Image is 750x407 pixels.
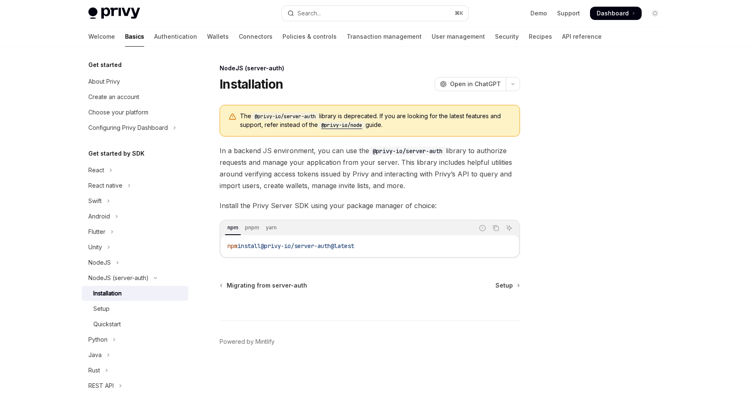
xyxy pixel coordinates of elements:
a: Wallets [207,27,229,47]
a: Security [495,27,519,47]
div: yarn [263,223,279,233]
svg: Warning [228,113,237,121]
button: Toggle Java section [82,347,188,362]
span: The library is deprecated. If you are looking for the latest features and support, refer instead ... [240,112,511,129]
div: NodeJS (server-auth) [220,64,520,72]
a: About Privy [82,74,188,89]
div: NodeJS [88,258,111,268]
a: Authentication [154,27,197,47]
div: Setup [93,304,110,314]
button: Toggle Python section [82,332,188,347]
div: React native [88,181,122,191]
button: Toggle Configuring Privy Dashboard section [82,120,188,135]
a: Choose your platform [82,105,188,120]
a: Setup [495,281,519,290]
a: Migrating from server-auth [220,281,307,290]
a: User management [432,27,485,47]
div: Android [88,211,110,221]
div: Choose your platform [88,107,148,117]
code: @privy-io/server-auth [369,146,446,156]
div: Configuring Privy Dashboard [88,123,168,133]
span: Setup [495,281,513,290]
a: Quickstart [82,317,188,332]
a: Demo [530,9,547,17]
a: Dashboard [590,7,642,20]
div: Unity [88,242,102,252]
span: install [237,242,261,250]
button: Toggle React native section [82,178,188,193]
span: Migrating from server-auth [227,281,307,290]
span: Install the Privy Server SDK using your package manager of choice: [220,200,520,211]
button: Report incorrect code [477,223,488,233]
button: Open search [282,6,468,21]
span: Open in ChatGPT [450,80,501,88]
button: Toggle NodeJS section [82,255,188,270]
a: Support [557,9,580,17]
h1: Installation [220,77,283,92]
div: Flutter [88,227,105,237]
a: Powered by Mintlify [220,338,275,346]
button: Ask AI [504,223,515,233]
div: REST API [88,381,114,391]
h5: Get started by SDK [88,149,145,159]
div: Search... [297,8,321,18]
img: light logo [88,7,140,19]
span: Dashboard [597,9,629,17]
div: npm [225,223,241,233]
button: Copy the contents from the code block [490,223,501,233]
div: Java [88,350,102,360]
div: Quickstart [93,319,121,329]
div: Swift [88,196,102,206]
button: Toggle dark mode [648,7,662,20]
a: API reference [562,27,602,47]
button: Toggle NodeJS (server-auth) section [82,271,188,285]
div: Create an account [88,92,139,102]
div: NodeJS (server-auth) [88,273,149,283]
a: Create an account [82,89,188,104]
button: Toggle Android section [82,209,188,224]
a: Recipes [529,27,552,47]
h5: Get started [88,60,122,70]
button: Toggle Swift section [82,194,188,208]
a: Setup [82,301,188,316]
span: @privy-io/server-auth@latest [261,242,354,250]
div: React [88,165,104,175]
div: Rust [88,365,100,375]
a: @privy-io/node [318,121,365,128]
a: Welcome [88,27,115,47]
a: Policies & controls [282,27,337,47]
button: Toggle Unity section [82,240,188,255]
code: @privy-io/server-auth [251,112,319,121]
div: About Privy [88,77,120,87]
span: ⌘ K [455,10,463,17]
button: Toggle Rust section [82,363,188,378]
button: Toggle React section [82,163,188,178]
a: Basics [125,27,144,47]
div: Python [88,335,107,345]
a: Connectors [239,27,272,47]
span: npm [227,242,237,250]
a: Installation [82,286,188,301]
div: pnpm [242,223,262,233]
button: Toggle Flutter section [82,224,188,239]
span: In a backend JS environment, you can use the library to authorize requests and manage your applic... [220,145,520,191]
a: Transaction management [347,27,422,47]
button: Open in ChatGPT [435,77,506,91]
button: Toggle REST API section [82,378,188,393]
code: @privy-io/node [318,121,365,129]
div: Installation [93,288,122,298]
